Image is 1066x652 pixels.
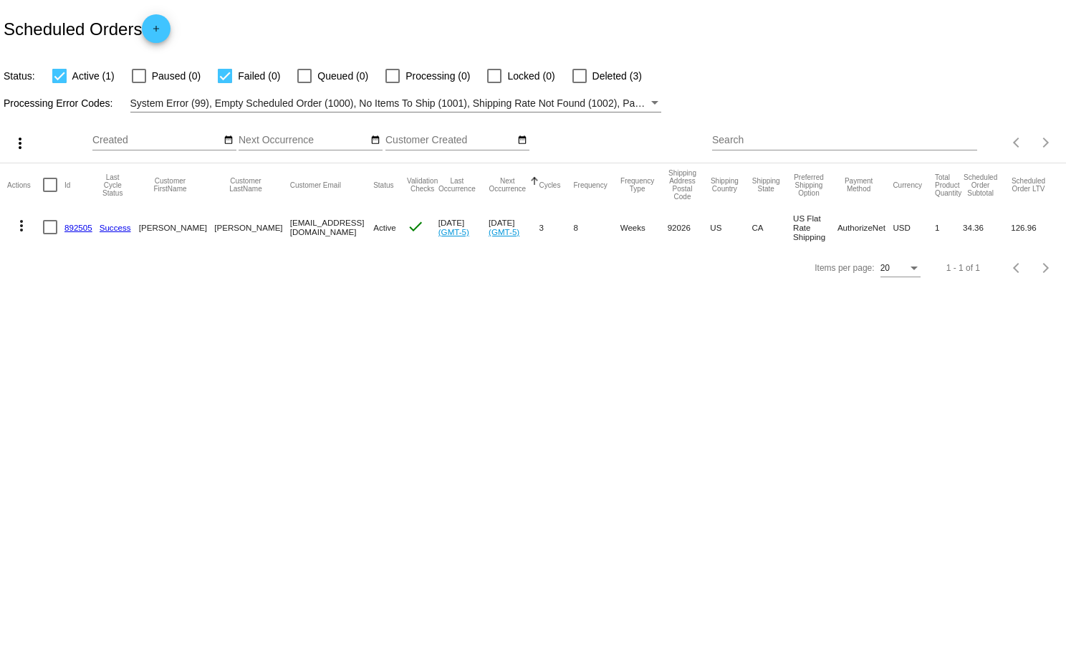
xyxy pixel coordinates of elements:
mat-icon: date_range [370,135,380,146]
span: Locked (0) [507,67,554,85]
button: Change sorting for CurrencyIso [893,181,922,189]
button: Change sorting for LastProcessingCycleId [100,173,126,197]
a: Success [100,223,131,232]
mat-select: Filter by Processing Error Codes [130,95,662,112]
input: Search [712,135,978,146]
span: Status: [4,70,35,82]
button: Change sorting for LastOccurrenceUtc [438,177,476,193]
span: Active (1) [72,67,115,85]
button: Change sorting for CustomerLastName [214,177,277,193]
mat-cell: US [710,206,752,248]
span: Processing (0) [405,67,470,85]
mat-cell: [PERSON_NAME] [214,206,289,248]
mat-cell: Weeks [620,206,668,248]
div: 1 - 1 of 1 [946,263,980,273]
button: Change sorting for ShippingPostcode [668,169,698,201]
button: Change sorting for CustomerFirstName [139,177,202,193]
a: 892505 [64,223,92,232]
mat-icon: more_vert [11,135,29,152]
mat-header-cell: Actions [7,163,43,206]
button: Change sorting for LifetimeValue [1011,177,1046,193]
mat-icon: add [148,24,165,41]
span: Processing Error Codes: [4,97,113,109]
button: Next page [1032,254,1060,282]
mat-select: Items per page: [880,264,921,274]
button: Change sorting for Subtotal [963,173,998,197]
a: (GMT-5) [489,227,519,236]
button: Previous page [1003,254,1032,282]
input: Next Occurrence [239,135,368,146]
span: Paused (0) [152,67,201,85]
mat-cell: USD [893,206,935,248]
div: Items per page: [815,263,874,273]
mat-icon: date_range [224,135,234,146]
mat-cell: 8 [573,206,620,248]
h2: Scheduled Orders [4,14,171,43]
button: Change sorting for NextOccurrenceUtc [489,177,526,193]
button: Next page [1032,128,1060,157]
a: (GMT-5) [438,227,469,236]
input: Created [92,135,221,146]
button: Change sorting for PreferredShippingOption [793,173,825,197]
button: Change sorting for CustomerEmail [290,181,341,189]
mat-cell: US Flat Rate Shipping [793,206,837,248]
mat-cell: 3 [539,206,573,248]
mat-icon: more_vert [13,217,30,234]
button: Change sorting for ShippingState [752,177,780,193]
span: Failed (0) [238,67,280,85]
mat-header-cell: Total Product Quantity [935,163,963,206]
span: Active [373,223,396,232]
mat-header-cell: Validation Checks [407,163,438,206]
mat-icon: check [407,218,424,235]
button: Change sorting for FrequencyType [620,177,655,193]
mat-cell: [PERSON_NAME] [139,206,215,248]
button: Change sorting for Status [373,181,393,189]
mat-cell: AuthorizeNet [837,206,893,248]
button: Previous page [1003,128,1032,157]
mat-icon: date_range [517,135,527,146]
mat-cell: [DATE] [489,206,539,248]
mat-cell: 126.96 [1011,206,1059,248]
span: Queued (0) [317,67,368,85]
mat-cell: CA [752,206,793,248]
input: Customer Created [385,135,514,146]
button: Change sorting for PaymentMethod.Type [837,177,880,193]
span: 20 [880,263,890,273]
button: Change sorting for Frequency [573,181,607,189]
span: Deleted (3) [592,67,642,85]
mat-cell: [EMAIL_ADDRESS][DOMAIN_NAME] [290,206,373,248]
mat-cell: 1 [935,206,963,248]
button: Change sorting for Cycles [539,181,560,189]
mat-cell: [DATE] [438,206,489,248]
mat-cell: 92026 [668,206,711,248]
button: Change sorting for Id [64,181,70,189]
button: Change sorting for ShippingCountry [710,177,739,193]
mat-cell: 34.36 [963,206,1011,248]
